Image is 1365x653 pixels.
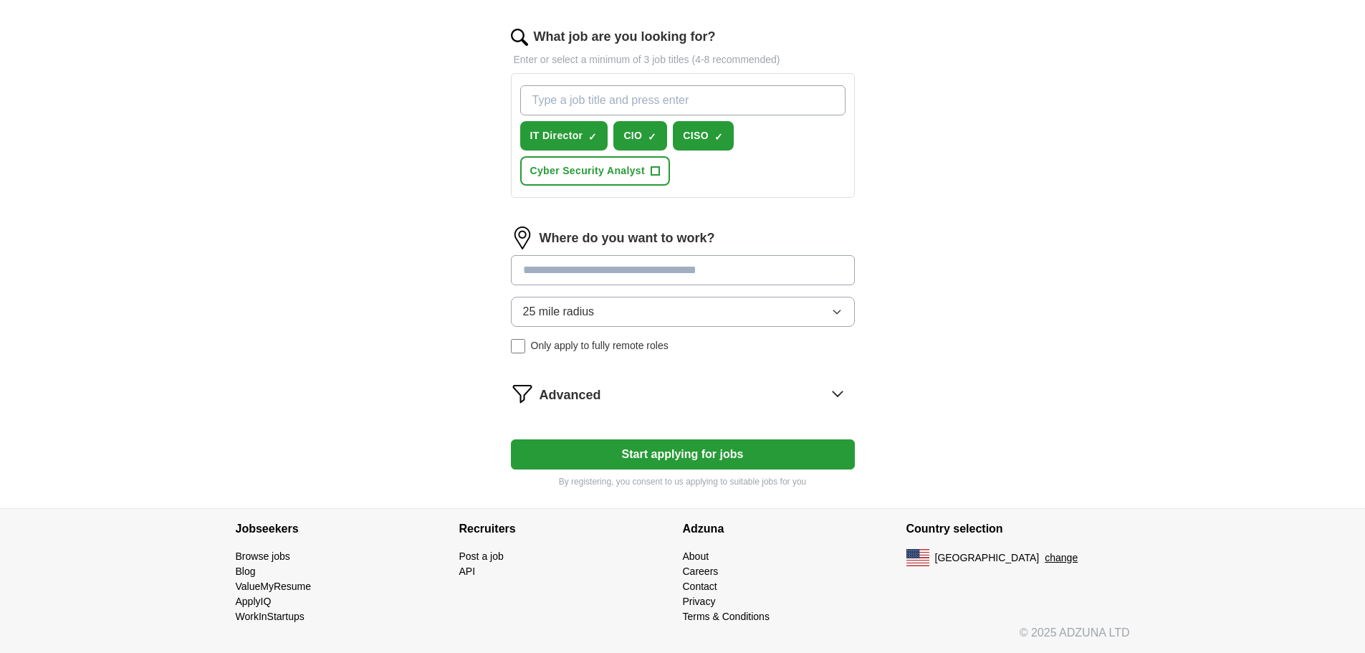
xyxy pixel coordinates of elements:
input: Only apply to fully remote roles [511,339,525,353]
span: Advanced [540,386,601,405]
a: Browse jobs [236,550,290,562]
span: Cyber Security Analyst [530,163,645,178]
img: location.png [511,227,534,249]
a: API [459,566,476,577]
img: filter [511,382,534,405]
a: WorkInStartups [236,611,305,622]
span: CISO [683,128,709,143]
p: By registering, you consent to us applying to suitable jobs for you [511,475,855,488]
span: CIO [623,128,642,143]
span: 25 mile radius [523,303,595,320]
span: ✓ [648,131,656,143]
button: CISO✓ [673,121,734,151]
img: US flag [906,549,929,566]
span: ✓ [714,131,723,143]
h4: Country selection [906,509,1130,549]
button: Start applying for jobs [511,439,855,470]
button: CIO✓ [613,121,667,151]
span: [GEOGRAPHIC_DATA] [935,550,1040,566]
span: IT Director [530,128,583,143]
button: Cyber Security Analyst [520,156,670,186]
span: ✓ [588,131,597,143]
a: Contact [683,581,717,592]
a: About [683,550,709,562]
img: search.png [511,29,528,46]
a: ValueMyResume [236,581,312,592]
button: IT Director✓ [520,121,608,151]
a: ApplyIQ [236,596,272,607]
button: 25 mile radius [511,297,855,327]
input: Type a job title and press enter [520,85,846,115]
div: © 2025 ADZUNA LTD [224,624,1141,653]
a: Post a job [459,550,504,562]
p: Enter or select a minimum of 3 job titles (4-8 recommended) [511,52,855,67]
a: Blog [236,566,256,577]
a: Careers [683,566,719,577]
button: change [1045,550,1078,566]
label: Where do you want to work? [540,229,715,248]
label: What job are you looking for? [534,27,716,47]
span: Only apply to fully remote roles [531,338,669,353]
a: Terms & Conditions [683,611,770,622]
a: Privacy [683,596,716,607]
